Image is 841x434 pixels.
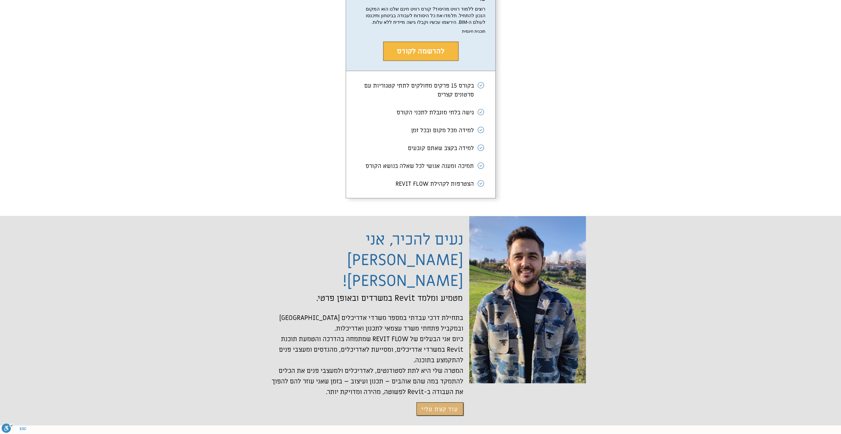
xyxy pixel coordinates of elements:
[356,175,485,188] li: הצטרפות לקהילת REVIT FLOW
[356,29,485,33] span: תוכנית חינמית
[356,81,485,103] li: בקורס 15 פרקים מחולקים לתתי קטגוריות עם סרטונים קצרים
[356,6,485,25] div: רוצים ללמוד רוויט מהיסוד? קורס רוויט חינם שלנו הוא המקום הנכון להתחיל. תלמדו את כל היסודות לעבודה...
[356,121,485,139] li: למידה מכל מקום ובכל זמן
[397,46,444,56] span: להרשמה לקורס
[421,405,458,413] span: עוד קצת עליי
[356,157,485,175] li: תמיכה ומענה אנושי לכל שאלה בנושא הקורס
[383,41,459,61] button: להרשמה לקורס
[469,216,586,383] img: Revit Flow יונתן אלדד
[316,293,463,303] span: מטמיע ומלמד Revit במשרדים ובאופן פרטי.
[272,366,463,396] span: המטרה שלי היא לתת לסטודנטים, לאדריכלים ולמעצבי פנים את הכלים להתמקד במה שהם אוהבים – תכנון ועיצוב...
[416,402,463,415] a: עוד קצת עליי
[279,335,463,364] span: כיום אני הבעלים של REVIT FLOW שמתמחה בהדרכה והטמעת תוכנת Revit במשרדי אדריכלים, ומסייעת לאדריכלים...
[279,313,463,333] span: בתחילת דרכי עבדתי במספר משרדי אדריכלים [GEOGRAPHIC_DATA] ובמקביל פתחתי משרד עצמאי לתכנון ואדריכלות.
[356,139,485,157] li: למידה בקצב שאתם קובעים
[356,103,485,121] li: גישה בלתי מוגבלת לתכני הקורס
[342,229,463,291] span: נעים להכיר, אני [PERSON_NAME] [PERSON_NAME]!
